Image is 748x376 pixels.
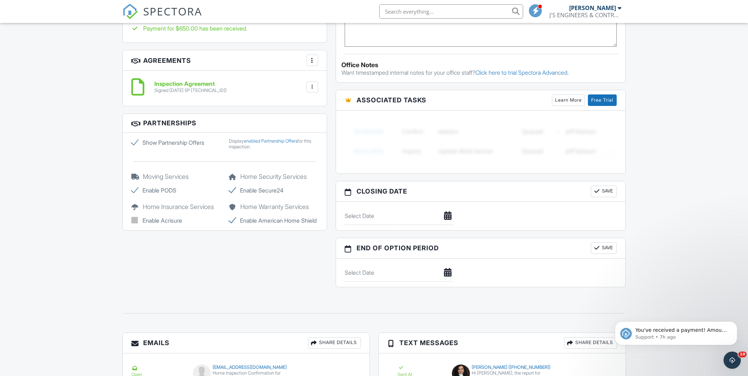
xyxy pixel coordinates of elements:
[229,203,318,210] h5: Home Warranty Services
[143,4,202,19] span: SPECTORA
[357,95,426,105] span: Associated Tasks
[154,81,227,93] a: Inspection Agreement Signed [DATE] (IP [TECHNICAL_ID])
[131,216,221,225] label: Enable Acrisure
[475,69,569,76] a: Click here to trial Spectora Advanced.
[131,186,221,195] label: Enable PODS
[131,203,221,210] h5: Home Insurance Services
[308,337,361,349] div: Share Details
[123,50,327,71] h3: Agreements
[131,173,221,180] h5: Moving Services
[345,207,453,225] input: Select Date
[341,61,620,69] div: Office Notes
[345,264,453,282] input: Select Date
[552,94,585,106] a: Learn More
[345,11,617,47] textarea: 7884425
[122,4,138,19] img: The Best Home Inspection Software - Spectora
[341,69,620,76] p: Want timestamped internal notes for your office staff?
[345,116,617,166] img: blurred-tasks-251b60f19c3f713f9215ee2a18cbf2105fc2d72fcd585247cf5e9ec0c957c1dd.png
[131,138,221,147] label: Show Partnership Offers
[604,306,748,357] iframe: Intercom notifications message
[724,352,741,369] iframe: Intercom live chat
[123,114,327,133] h3: Partnerships
[588,94,617,106] a: Free Trial
[357,186,407,196] span: Closing date
[154,81,227,87] h6: Inspection Agreement
[123,333,370,353] h3: Emails
[357,243,439,253] span: End of Option Period
[549,11,621,19] div: J'S ENGINEERS & CONTRACTORS
[229,216,318,225] label: Enable American Home Shield
[379,4,523,19] input: Search everything...
[564,337,617,349] div: Share Details
[122,10,202,25] a: SPECTORA
[193,365,299,370] div: [EMAIL_ADDRESS][DOMAIN_NAME]
[569,4,616,11] div: [PERSON_NAME]
[591,242,617,254] button: Save
[31,21,124,105] span: You've received a payment! Amount $650.00 Fee $0.00 Net $650.00 Transaction # pi_3SCRF8K7snlDGpRF...
[379,333,626,353] h3: Text Messages
[229,138,318,150] div: Display for this inspection.
[229,173,318,180] h5: Home Security Services
[31,28,124,34] p: Message from Support, sent 7h ago
[738,352,747,357] span: 10
[229,186,318,195] label: Enable Secure24
[244,138,298,144] a: enabled Partnership Offers
[591,186,617,197] button: Save
[154,88,227,93] div: Signed [DATE] (IP [TECHNICAL_ID])
[131,24,318,32] div: Payment for $650.00 has been received.
[452,365,552,370] div: [PERSON_NAME] ([PHONE_NUMBER])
